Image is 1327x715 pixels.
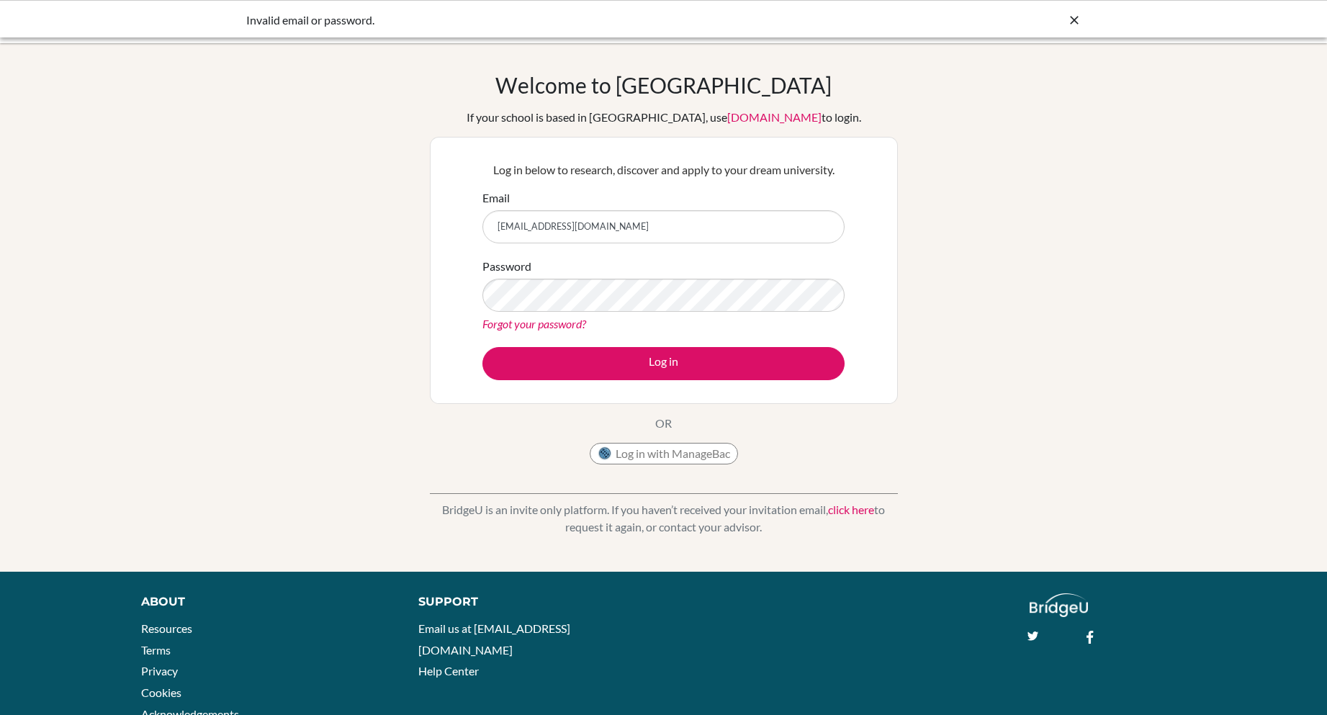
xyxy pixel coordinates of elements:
button: Log in [482,347,845,380]
label: Email [482,189,510,207]
div: Invalid email or password. [246,12,865,29]
a: Terms [141,643,171,657]
div: Support [418,593,647,611]
a: Email us at [EMAIL_ADDRESS][DOMAIN_NAME] [418,621,570,657]
label: Password [482,258,531,275]
a: Privacy [141,664,178,678]
a: [DOMAIN_NAME] [727,110,822,124]
button: Log in with ManageBac [590,443,738,464]
h1: Welcome to [GEOGRAPHIC_DATA] [495,72,832,98]
a: click here [828,503,874,516]
p: Log in below to research, discover and apply to your dream university. [482,161,845,179]
p: OR [655,415,672,432]
div: If your school is based in [GEOGRAPHIC_DATA], use to login. [467,109,861,126]
a: Forgot your password? [482,317,586,330]
a: Help Center [418,664,479,678]
img: logo_white@2x-f4f0deed5e89b7ecb1c2cc34c3e3d731f90f0f143d5ea2071677605dd97b5244.png [1030,593,1088,617]
div: About [141,593,386,611]
a: Cookies [141,685,181,699]
a: Resources [141,621,192,635]
p: BridgeU is an invite only platform. If you haven’t received your invitation email, to request it ... [430,501,898,536]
